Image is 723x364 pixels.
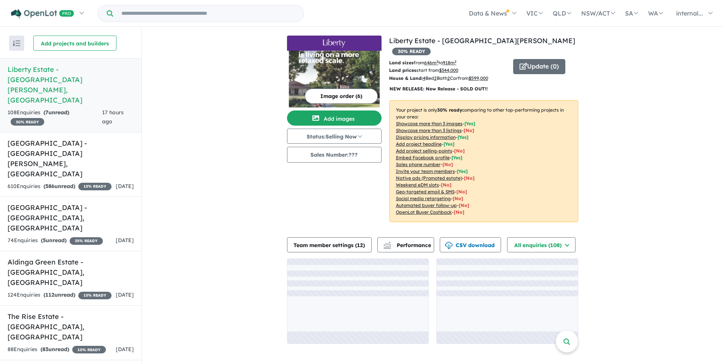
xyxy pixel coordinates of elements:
span: 12 [357,242,363,249]
span: [No] [441,182,451,188]
span: [ Yes ] [458,134,469,140]
b: Land sizes [389,60,414,65]
h5: [GEOGRAPHIC_DATA] - [GEOGRAPHIC_DATA] , [GEOGRAPHIC_DATA] [8,202,134,233]
span: [ Yes ] [457,168,468,174]
strong: ( unread) [41,237,67,244]
u: Weekend eDM slots [396,182,439,188]
span: 17 hours ago [102,109,124,125]
button: Update (0) [513,59,565,74]
u: Display pricing information [396,134,456,140]
p: Bed Bath Car from [389,75,507,82]
button: Performance [377,237,434,252]
h5: Aldinga Green Estate - [GEOGRAPHIC_DATA] , [GEOGRAPHIC_DATA] [8,257,134,288]
h5: [GEOGRAPHIC_DATA] - [GEOGRAPHIC_DATA][PERSON_NAME] , [GEOGRAPHIC_DATA] [8,138,134,179]
img: line-chart.svg [383,242,390,246]
sup: 2 [455,59,456,64]
u: Sales phone number [396,162,441,167]
sup: 2 [436,59,438,64]
p: NEW RELEASE: New Release - SOLD OUT!! [389,85,578,93]
button: Image order (6) [305,89,378,104]
u: $ 599,000 [469,75,488,81]
span: to [438,60,456,65]
span: 5 [43,237,46,244]
u: 2 [447,75,450,81]
span: [DATE] [116,291,134,298]
span: 10 % READY [72,346,106,353]
span: [DATE] [116,183,134,190]
a: Liberty Estate - Two Wells LogoLiberty Estate - Two Wells [287,36,382,107]
button: CSV download [440,237,501,252]
u: Native ads (Promoted estate) [396,175,462,181]
button: Add projects and builders [33,36,116,51]
button: Add images [287,110,382,126]
span: [ Yes ] [464,121,475,126]
span: [No] [453,196,463,201]
p: start from [389,67,507,74]
u: 646 m [424,60,438,65]
button: Team member settings (12) [287,237,372,252]
div: 74 Enquir ies [8,236,103,245]
img: Liberty Estate - Two Wells [287,51,382,107]
span: 30 % READY [392,48,431,55]
span: [No] [464,175,475,181]
u: Add project selling-points [396,148,452,154]
u: Add project headline [396,141,442,147]
u: Embed Facebook profile [396,155,450,160]
u: Invite your team members [396,168,455,174]
span: 35 % READY [70,237,103,245]
u: 2 [434,75,437,81]
span: 30 % READY [11,118,44,126]
img: Openlot PRO Logo White [11,9,74,19]
p: from [389,59,507,67]
img: bar-chart.svg [383,244,391,249]
img: sort.svg [13,40,20,46]
u: Automated buyer follow-up [396,202,457,208]
img: Liberty Estate - Two Wells Logo [290,39,379,48]
a: Liberty Estate - [GEOGRAPHIC_DATA][PERSON_NAME] [389,36,575,45]
button: Sales Number:??? [287,147,382,163]
button: All enquiries (108) [507,237,576,252]
h5: Liberty Estate - [GEOGRAPHIC_DATA][PERSON_NAME] , [GEOGRAPHIC_DATA] [8,64,134,105]
span: [No] [454,209,464,215]
img: download icon [445,242,453,249]
span: [DATE] [116,346,134,353]
div: 610 Enquir ies [8,182,112,191]
span: 15 % READY [78,292,112,299]
p: Your project is only comparing to other top-performing projects in your area: - - - - - - - - - -... [389,100,578,222]
strong: ( unread) [43,109,69,116]
span: [ Yes ] [451,155,462,160]
span: [No] [459,202,469,208]
h5: The Rise Estate - [GEOGRAPHIC_DATA] , [GEOGRAPHIC_DATA] [8,311,134,342]
u: Social media retargeting [396,196,451,201]
div: 88 Enquir ies [8,345,106,354]
input: Try estate name, suburb, builder or developer [115,5,302,22]
div: 108 Enquir ies [8,108,102,126]
span: [DATE] [116,237,134,244]
span: 586 [45,183,54,190]
span: 83 [42,346,48,353]
span: Performance [385,242,431,249]
button: Status:Selling Now [287,129,382,144]
u: 918 m [443,60,456,65]
span: [No] [456,189,467,194]
span: internal... [676,9,703,17]
b: Land prices [389,67,416,73]
u: $ 344,000 [439,67,458,73]
u: 4 [423,75,425,81]
u: OpenLot Buyer Cashback [396,209,452,215]
div: 124 Enquir ies [8,291,112,300]
u: Showcase more than 3 listings [396,128,462,133]
u: Showcase more than 3 images [396,121,462,126]
span: [ No ] [464,128,474,133]
strong: ( unread) [40,346,69,353]
b: 30 % ready [437,107,462,113]
strong: ( unread) [43,291,75,298]
span: [ No ] [454,148,465,154]
span: [ No ] [442,162,453,167]
strong: ( unread) [43,183,75,190]
span: [ Yes ] [444,141,455,147]
b: House & Land: [389,75,423,81]
u: Geo-targeted email & SMS [396,189,455,194]
span: 7 [45,109,48,116]
span: 112 [45,291,54,298]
